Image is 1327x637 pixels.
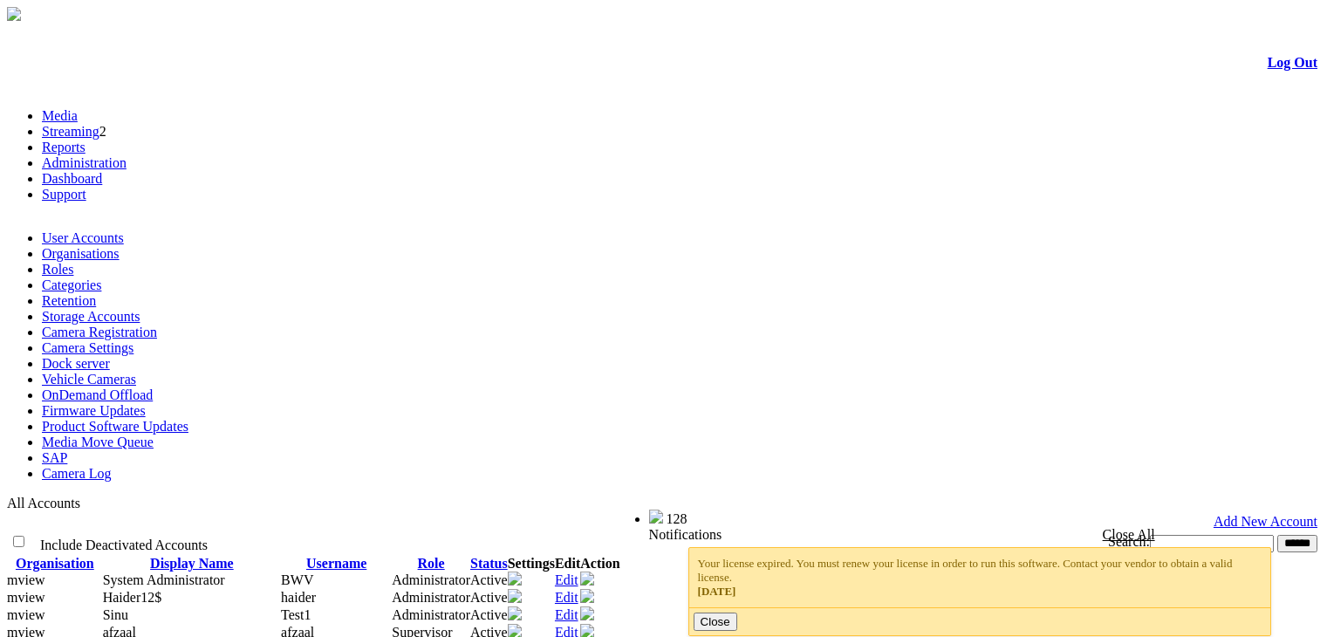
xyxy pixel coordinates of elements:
a: User Accounts [42,230,124,245]
a: Organisation [16,556,94,571]
a: Roles [42,262,73,277]
span: 2 [99,124,106,139]
span: mview [7,607,45,622]
div: Your license expired. You must renew your license in order to run this software. Contact your ven... [698,557,1262,599]
img: arrow-3.png [7,7,21,21]
a: Close All [1103,527,1155,542]
a: Organisations [42,246,120,261]
a: Storage Accounts [42,309,140,324]
a: Display Name [150,556,234,571]
a: Product Software Updates [42,419,188,434]
a: Administration [42,155,127,170]
img: bell25.png [649,510,663,524]
span: haider [281,590,316,605]
button: Close [694,613,737,631]
a: SAP [42,450,67,465]
a: Camera Settings [42,340,133,355]
a: OnDemand Offload [42,387,153,402]
a: Streaming [42,124,99,139]
span: All Accounts [7,496,80,510]
a: Categories [42,277,101,292]
a: Username [306,556,366,571]
span: [DATE] [698,585,736,598]
a: Vehicle Cameras [42,372,136,387]
a: Support [42,187,86,202]
div: Notifications [649,527,1283,543]
a: Dashboard [42,171,102,186]
span: Contact Method: SMS and Email [103,607,128,622]
a: Camera Log [42,466,112,481]
span: BWV [281,572,313,587]
span: Welcome, System Administrator (Administrator) [393,510,614,524]
span: Include Deactivated Accounts [40,538,208,552]
a: Log Out [1268,55,1317,70]
a: Camera Registration [42,325,157,339]
a: Reports [42,140,86,154]
a: Retention [42,293,96,308]
span: Contact Method: None [103,572,225,587]
a: Firmware Updates [42,403,146,418]
span: Test1 [281,607,311,622]
span: mview [7,590,45,605]
span: mview [7,572,45,587]
a: Media [42,108,78,123]
a: Media Move Queue [42,435,154,449]
a: Dock server [42,356,110,371]
span: Contact Method: SMS and Email [103,590,162,605]
span: 128 [667,511,687,526]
